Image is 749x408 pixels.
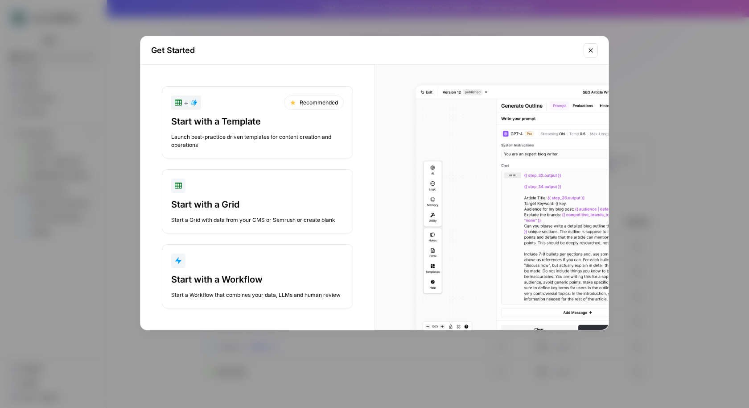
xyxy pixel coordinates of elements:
div: Start a Grid with data from your CMS or Semrush or create blank [171,216,344,224]
button: Start with a GridStart a Grid with data from your CMS or Semrush or create blank [162,169,353,233]
h2: Get Started [151,44,578,57]
button: Start with a WorkflowStart a Workflow that combines your data, LLMs and human review [162,244,353,308]
button: +RecommendedStart with a TemplateLaunch best-practice driven templates for content creation and o... [162,86,353,158]
div: Start with a Grid [171,198,344,211]
div: Start with a Template [171,115,344,128]
div: Start with a Workflow [171,273,344,286]
div: Start a Workflow that combines your data, LLMs and human review [171,291,344,299]
div: + [175,97,198,108]
div: Recommended [284,96,344,110]
button: Close modal [584,43,598,58]
div: Launch best-practice driven templates for content creation and operations [171,133,344,149]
